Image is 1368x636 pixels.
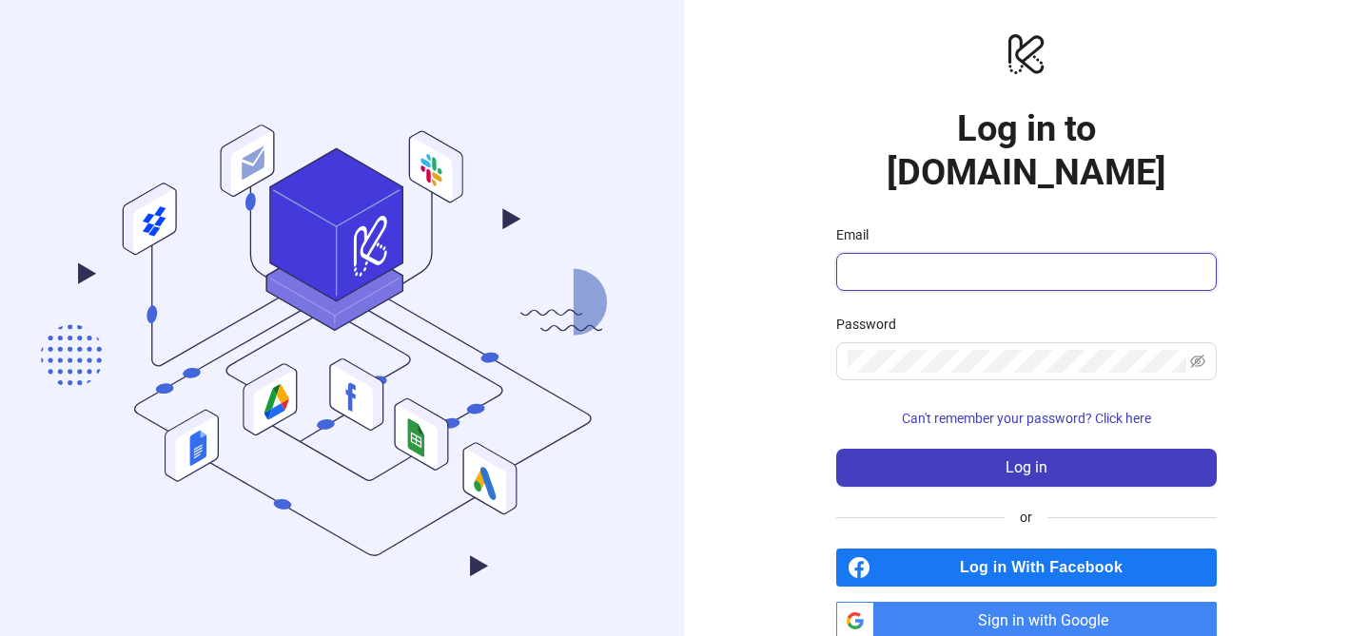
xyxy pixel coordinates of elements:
h1: Log in to [DOMAIN_NAME] [836,106,1217,194]
span: Can't remember your password? Click here [902,411,1151,426]
span: Log in [1006,459,1047,476]
a: Can't remember your password? Click here [836,411,1217,426]
button: Can't remember your password? Click here [836,403,1217,434]
span: eye-invisible [1190,354,1205,369]
label: Email [836,224,881,245]
span: or [1005,507,1047,528]
button: Log in [836,449,1217,487]
span: Log in With Facebook [878,549,1217,587]
input: Email [848,260,1202,283]
input: Password [848,350,1186,373]
a: Log in With Facebook [836,549,1217,587]
label: Password [836,314,909,335]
